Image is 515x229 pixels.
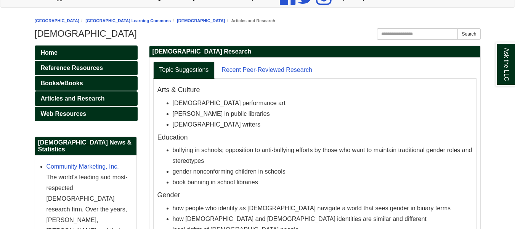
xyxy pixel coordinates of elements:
[153,62,215,79] a: Topic Suggestions
[47,163,119,170] a: Community Marketing, Inc.
[35,18,80,23] a: [GEOGRAPHIC_DATA]
[173,166,472,177] li: gender nonconforming children in schools
[173,203,472,214] li: how people who identify as [DEMOGRAPHIC_DATA] navigate a world that sees gender in binary terms
[35,91,138,106] a: Articles and Research
[85,18,171,23] a: [GEOGRAPHIC_DATA] Learning Commons
[225,17,275,24] li: Articles and Research
[215,62,318,79] a: Recent Peer-Reviewed Research
[173,214,472,224] li: how [DEMOGRAPHIC_DATA] and [DEMOGRAPHIC_DATA] identities are similar and different
[41,80,83,86] span: Books/eBooks
[173,145,472,166] li: bullying in schools; opposition to anti-bullying efforts by those who want to maintain traditiona...
[41,49,58,56] span: Home
[177,18,225,23] a: [DEMOGRAPHIC_DATA]
[35,76,138,91] a: Books/eBooks
[157,192,472,199] h4: Gender
[35,28,481,39] h1: [DEMOGRAPHIC_DATA]
[35,107,138,121] a: Web Resources
[157,86,472,94] h4: Arts & Culture
[157,134,472,141] h4: Education
[173,177,472,188] li: book banning in school libraries
[41,110,87,117] span: Web Resources
[149,46,480,58] h2: [DEMOGRAPHIC_DATA] Research
[41,95,105,102] span: Articles and Research
[173,98,472,109] li: [DEMOGRAPHIC_DATA] performance art
[35,45,138,60] a: Home
[35,17,481,24] nav: breadcrumb
[35,61,138,75] a: Reference Resources
[35,137,136,156] h2: [DEMOGRAPHIC_DATA] News & Statistics
[173,119,472,130] li: [DEMOGRAPHIC_DATA] writers
[457,28,480,40] button: Search
[41,65,103,71] span: Reference Resources
[173,109,472,119] li: [PERSON_NAME] in public libraries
